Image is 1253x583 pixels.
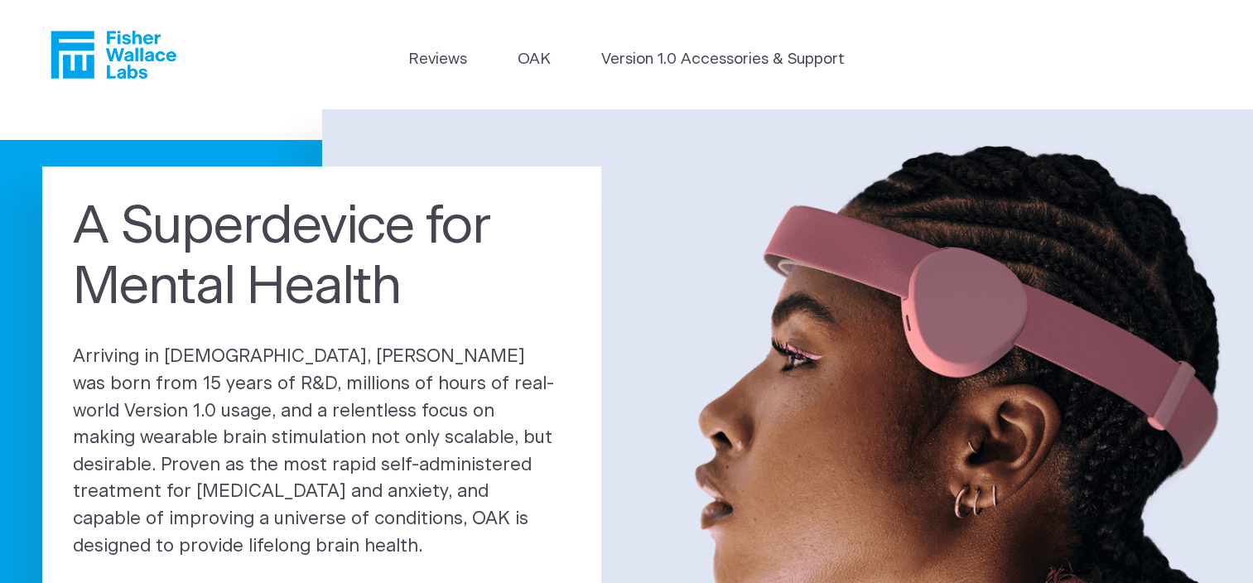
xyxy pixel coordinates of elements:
[518,48,551,71] a: OAK
[73,197,571,319] h1: A Superdevice for Mental Health
[51,31,176,79] a: Fisher Wallace
[73,344,571,560] p: Arriving in [DEMOGRAPHIC_DATA], [PERSON_NAME] was born from 15 years of R&D, millions of hours of...
[601,48,845,71] a: Version 1.0 Accessories & Support
[408,48,467,71] a: Reviews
